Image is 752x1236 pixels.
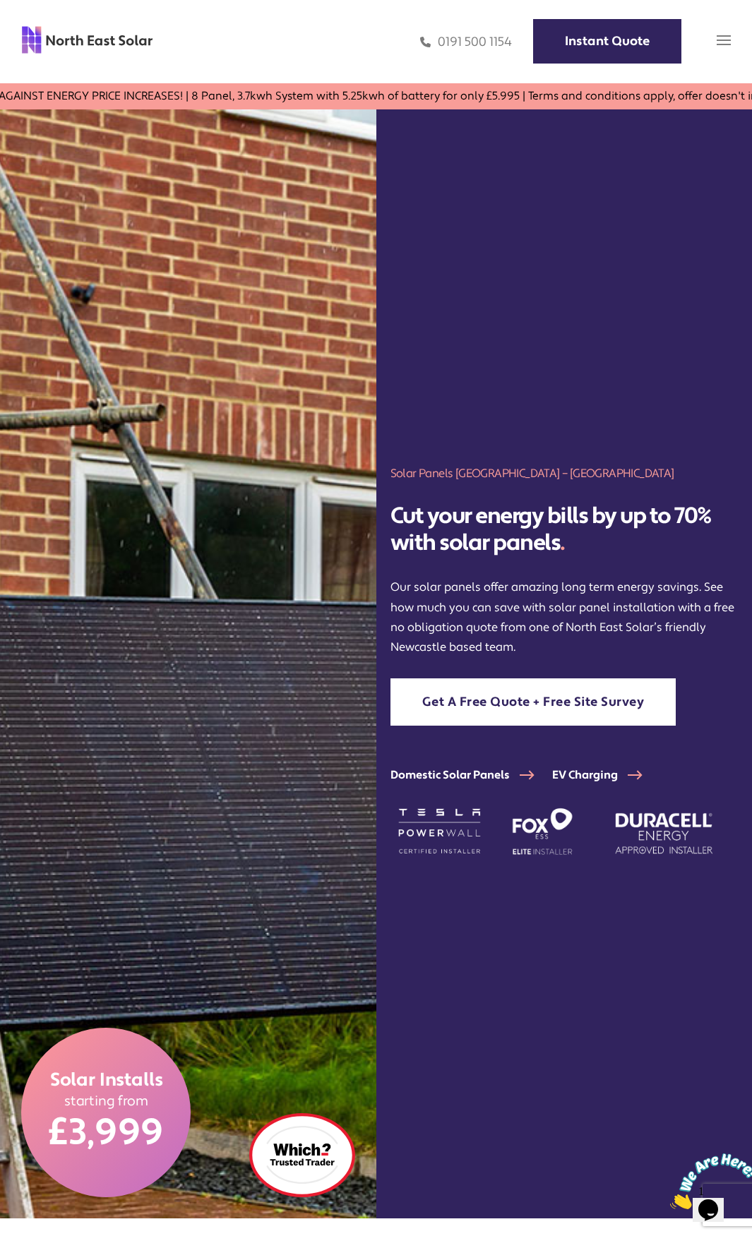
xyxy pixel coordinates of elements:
img: north east solar logo [21,25,153,54]
span: starting from [64,1093,148,1110]
a: EV Charging [552,768,660,782]
img: phone icon [420,34,431,50]
a: Solar Installs starting from £3,999 [21,1028,191,1197]
a: Domestic Solar Panels [390,768,552,782]
h1: Solar Panels [GEOGRAPHIC_DATA] – [GEOGRAPHIC_DATA] [390,465,739,481]
a: 0191 500 1154 [420,34,512,50]
a: Instant Quote [533,19,681,64]
img: Chat attention grabber [6,6,93,61]
img: menu icon [717,33,731,47]
span: £3,999 [49,1110,164,1156]
span: . [560,529,565,557]
a: Get A Free Quote + Free Site Survey [390,678,676,726]
span: Solar Installs [49,1069,162,1093]
h2: Cut your energy bills by up to 70% with solar panels [390,503,739,557]
img: which logo [249,1113,355,1197]
iframe: chat widget [664,1148,752,1215]
p: Our solar panels offer amazing long term energy savings. See how much you can save with solar pan... [390,577,739,656]
span: 1 [6,6,11,18]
